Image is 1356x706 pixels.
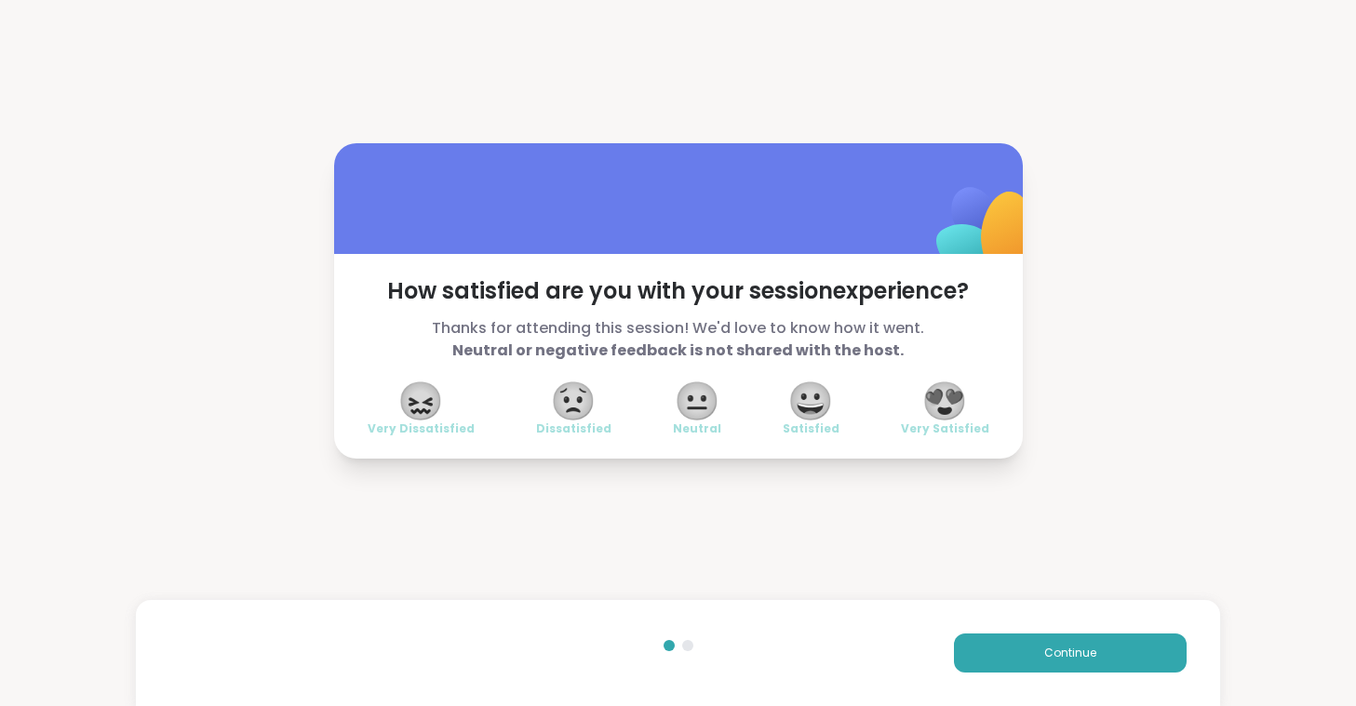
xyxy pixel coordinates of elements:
[921,384,968,418] span: 😍
[536,421,611,436] span: Dissatisfied
[550,384,597,418] span: 😟
[452,340,904,361] b: Neutral or negative feedback is not shared with the host.
[368,317,989,362] span: Thanks for attending this session! We'd love to know how it went.
[368,421,475,436] span: Very Dissatisfied
[893,139,1078,324] img: ShareWell Logomark
[787,384,834,418] span: 😀
[368,276,989,306] span: How satisfied are you with your session experience?
[954,633,1187,673] button: Continue
[783,421,839,436] span: Satisfied
[397,384,444,418] span: 😖
[673,421,721,436] span: Neutral
[1044,645,1096,661] span: Continue
[901,421,989,436] span: Very Satisfied
[674,384,720,418] span: 😐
